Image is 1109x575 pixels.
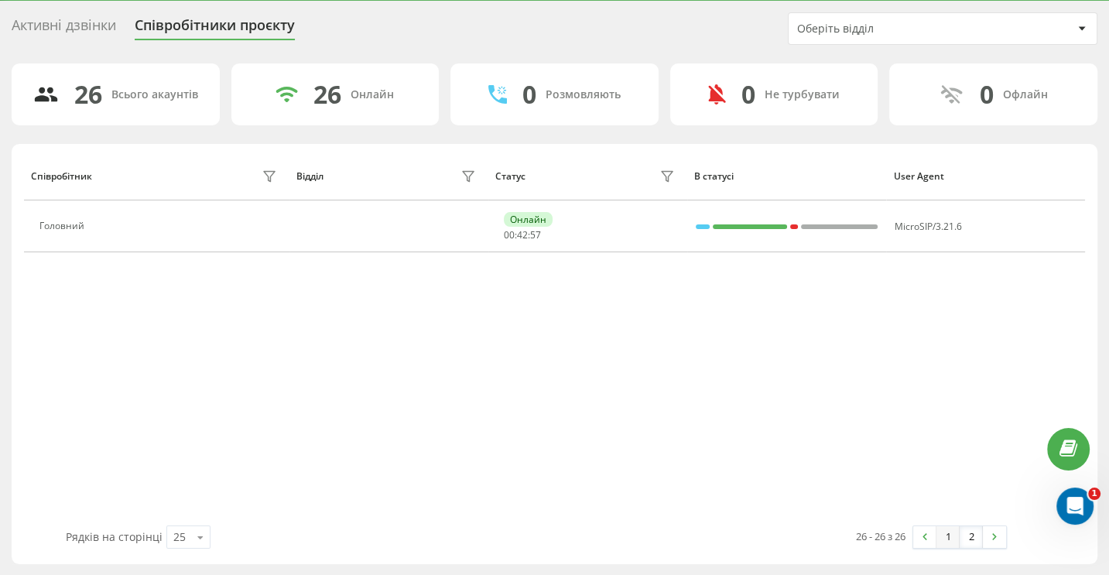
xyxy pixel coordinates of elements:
[351,88,394,101] div: Онлайн
[546,88,621,101] div: Розмовляють
[135,17,295,41] div: Співробітники проєкту
[504,212,553,227] div: Онлайн
[39,221,88,231] div: Головний
[74,80,102,109] div: 26
[1056,488,1094,525] iframe: Intercom live chat
[960,526,983,548] a: 2
[893,171,1077,182] div: User Agent
[173,529,186,545] div: 25
[895,220,962,233] span: MicroSIP/3.21.6
[504,230,541,241] div: : :
[504,228,515,241] span: 00
[936,526,960,548] a: 1
[111,88,198,101] div: Всього акаунтів
[980,80,994,109] div: 0
[797,22,982,36] div: Оберіть відділ
[741,80,755,109] div: 0
[530,228,541,241] span: 57
[66,529,163,544] span: Рядків на сторінці
[31,171,92,182] div: Співробітник
[522,80,536,109] div: 0
[1003,88,1048,101] div: Офлайн
[517,228,528,241] span: 42
[1088,488,1100,500] span: 1
[495,171,525,182] div: Статус
[12,17,116,41] div: Активні дзвінки
[765,88,840,101] div: Не турбувати
[296,171,323,182] div: Відділ
[694,171,878,182] div: В статусі
[313,80,341,109] div: 26
[856,529,905,544] div: 26 - 26 з 26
